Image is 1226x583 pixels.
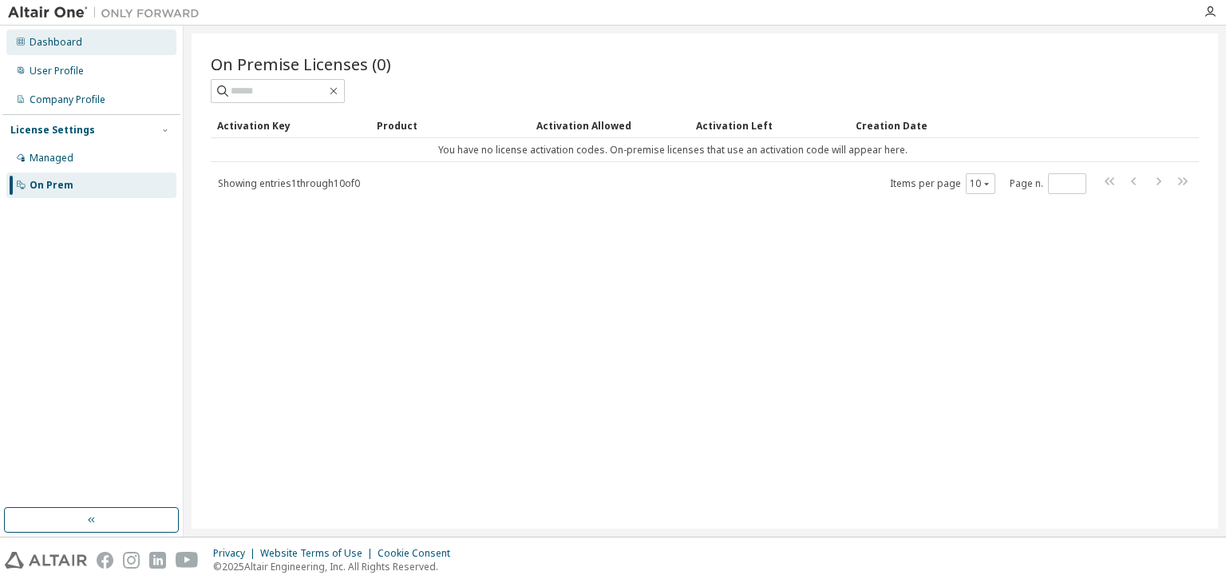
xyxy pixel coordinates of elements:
div: Activation Left [696,113,843,138]
span: Page n. [1010,173,1086,194]
img: altair_logo.svg [5,552,87,569]
div: On Prem [30,179,73,192]
div: Company Profile [30,93,105,106]
img: linkedin.svg [149,552,166,569]
div: Product [377,113,524,138]
button: 10 [970,177,991,190]
img: instagram.svg [123,552,140,569]
p: © 2025 Altair Engineering, Inc. All Rights Reserved. [213,560,460,573]
img: Altair One [8,5,208,21]
span: On Premise Licenses (0) [211,53,391,75]
span: Items per page [890,173,995,194]
div: Managed [30,152,73,165]
span: Showing entries 1 through 10 of 0 [218,176,360,190]
div: Dashboard [30,36,82,49]
div: Cookie Consent [378,547,460,560]
div: Privacy [213,547,260,560]
div: Activation Allowed [536,113,683,138]
div: Activation Key [217,113,364,138]
img: facebook.svg [97,552,113,569]
div: Website Terms of Use [260,547,378,560]
div: User Profile [30,65,84,77]
div: Creation Date [856,113,1129,138]
td: You have no license activation codes. On-premise licenses that use an activation code will appear... [211,138,1135,162]
div: License Settings [10,124,95,137]
img: youtube.svg [176,552,199,569]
